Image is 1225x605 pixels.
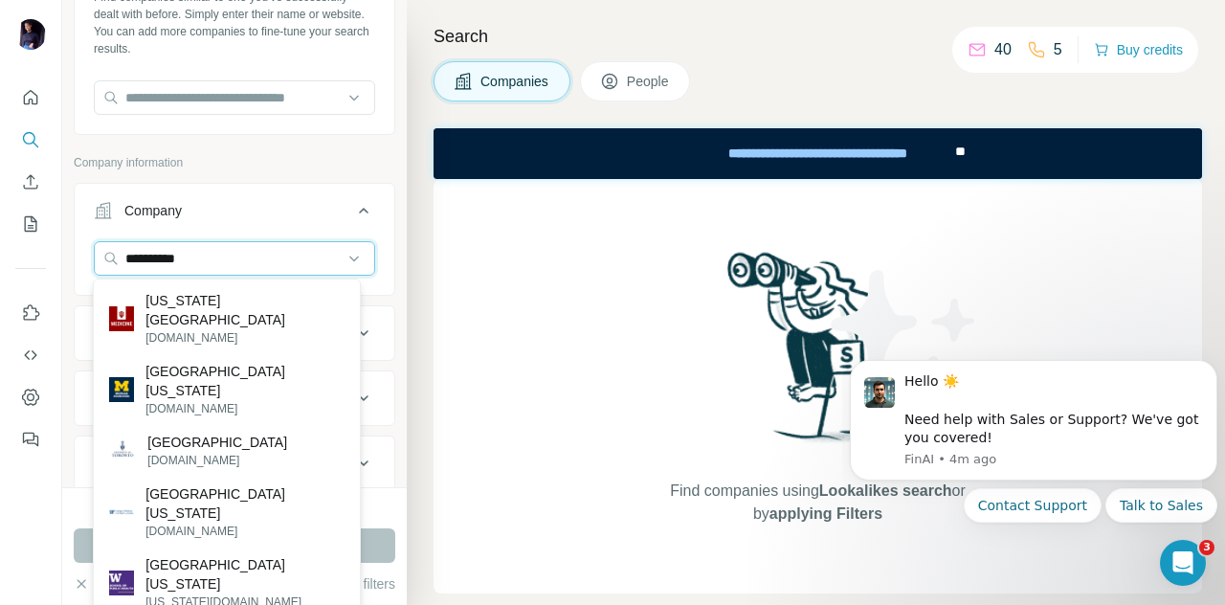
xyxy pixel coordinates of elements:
[719,247,918,460] img: Surfe Illustration - Woman searching with binoculars
[434,128,1202,179] iframe: Banner
[145,400,344,417] p: [DOMAIN_NAME]
[994,38,1012,61] p: 40
[109,377,134,402] img: University of Michigan
[109,437,136,464] img: University of Toronto
[124,201,182,220] div: Company
[15,165,46,199] button: Enrich CSV
[15,80,46,115] button: Quick start
[1199,540,1214,555] span: 3
[842,338,1225,595] iframe: Intercom notifications message
[1160,540,1206,586] iframe: Intercom live chat
[15,296,46,330] button: Use Surfe on LinkedIn
[147,452,287,469] p: [DOMAIN_NAME]
[818,256,991,428] img: Surfe Illustration - Stars
[147,433,287,452] p: [GEOGRAPHIC_DATA]
[75,310,394,356] button: Industry
[109,571,134,595] img: University of Washington
[145,523,344,540] p: [DOMAIN_NAME]
[480,72,550,91] span: Companies
[75,188,394,241] button: Company
[145,484,344,523] p: [GEOGRAPHIC_DATA][US_STATE]
[109,500,134,525] img: University of Florida
[75,375,394,421] button: HQ location
[15,207,46,241] button: My lists
[145,329,344,347] p: [DOMAIN_NAME]
[664,480,970,526] span: Find companies using or by
[769,505,882,522] span: applying Filters
[434,23,1202,50] h4: Search
[145,555,344,594] p: [GEOGRAPHIC_DATA][US_STATE]
[15,422,46,457] button: Feedback
[819,482,952,499] span: Lookalikes search
[74,154,395,171] p: Company information
[1094,36,1183,63] button: Buy credits
[15,123,46,157] button: Search
[1054,38,1062,61] p: 5
[75,440,394,486] button: Annual revenue ($)
[109,306,134,331] img: Indiana University
[74,574,128,594] button: Clear
[145,291,344,329] p: [US_STATE][GEOGRAPHIC_DATA]
[145,362,344,400] p: [GEOGRAPHIC_DATA][US_STATE]
[15,338,46,372] button: Use Surfe API
[627,72,671,91] span: People
[15,19,46,50] img: Avatar
[15,380,46,415] button: Dashboard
